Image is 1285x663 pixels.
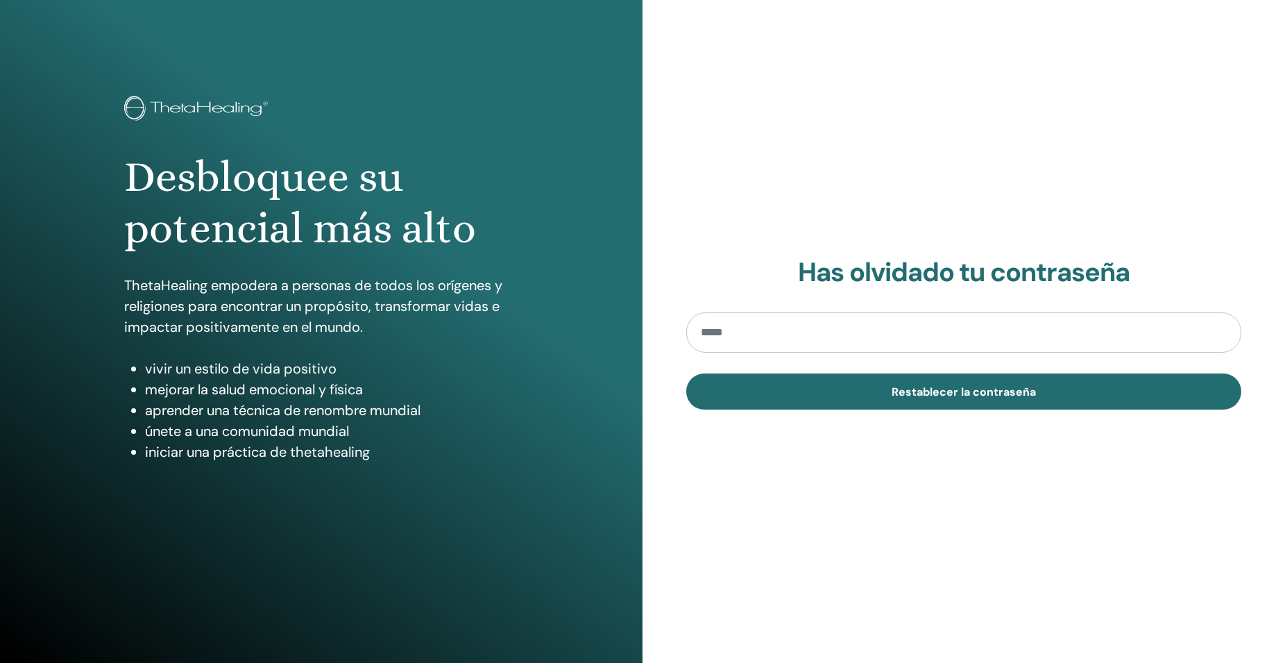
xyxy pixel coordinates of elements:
li: únete a una comunidad mundial [145,421,518,442]
li: vivir un estilo de vida positivo [145,358,518,379]
li: aprender una técnica de renombre mundial [145,400,518,421]
li: mejorar la salud emocional y física [145,379,518,400]
span: Restablecer la contraseña [892,385,1036,399]
p: ThetaHealing empodera a personas de todos los orígenes y religiones para encontrar un propósito, ... [124,275,518,337]
h1: Desbloquee su potencial más alto [124,151,518,255]
button: Restablecer la contraseña [686,374,1241,410]
h2: Has olvidado tu contraseña [686,257,1241,289]
li: iniciar una práctica de thetahealing [145,442,518,462]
